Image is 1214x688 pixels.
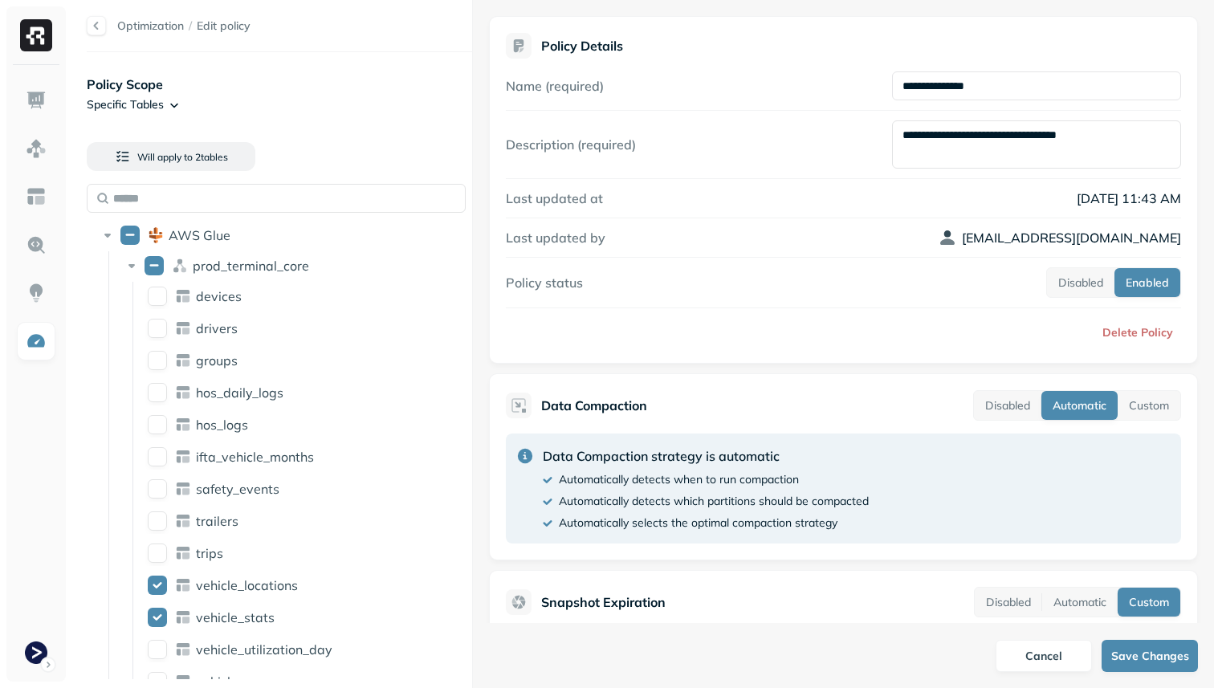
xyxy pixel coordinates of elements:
button: Custom [1118,588,1180,617]
img: Insights [26,283,47,303]
div: groupsgroups [141,348,483,373]
p: [DATE] 11:43 AM [892,189,1181,208]
button: Automatic [1042,588,1118,617]
p: AWS Glue [169,227,230,243]
button: ifta_vehicle_months [148,447,167,466]
div: hos_daily_logshos_daily_logs [141,380,483,405]
button: groups [148,351,167,370]
button: prod_terminal_core [145,256,164,275]
span: Will apply to [137,151,193,163]
p: vehicle_utilization_day [196,641,332,657]
div: vehicle_statsvehicle_stats [141,605,483,630]
nav: breadcrumb [117,18,251,34]
p: trips [196,545,223,561]
p: Data Compaction [541,396,647,415]
button: trips [148,543,167,563]
p: groups [196,352,238,368]
button: hos_daily_logs [148,383,167,402]
div: hos_logshos_logs [141,412,483,438]
label: Name (required) [506,78,604,94]
p: [EMAIL_ADDRESS][DOMAIN_NAME] [962,228,1181,247]
p: prod_terminal_core [193,258,309,274]
p: Automatically detects when to run compaction [559,472,799,487]
p: safety_events [196,481,279,497]
p: vehicle_stats [196,609,275,625]
p: devices [196,288,242,304]
button: Will apply to 2tables [87,142,255,171]
div: safety_eventssafety_events [141,476,483,502]
span: Edit policy [197,18,251,34]
button: Custom [1118,391,1180,420]
div: devicesdevices [141,283,483,309]
span: 2 table s [193,151,228,163]
p: hos_logs [196,417,248,433]
p: hos_daily_logs [196,385,283,401]
label: Policy status [506,275,583,291]
button: safety_events [148,479,167,499]
img: Assets [26,138,47,159]
p: Automatically selects the optimal compaction strategy [559,515,837,531]
div: tripstrips [141,540,483,566]
img: Ryft [20,19,52,51]
button: Cancel [996,640,1092,672]
button: Disabled [975,588,1042,617]
div: prod_terminal_coreprod_terminal_core [117,253,483,279]
img: Optimization [26,331,47,352]
img: Query Explorer [26,234,47,255]
button: vehicle_stats [148,608,167,627]
button: drivers [148,319,167,338]
button: Enabled [1114,268,1180,297]
p: Snapshot Expiration [541,592,666,612]
button: AWS Glue [120,226,140,245]
p: Data Compaction strategy is automatic [543,446,869,466]
div: driversdrivers [141,316,483,341]
p: ifta_vehicle_months [196,449,314,465]
img: Terminal [25,641,47,664]
label: Last updated at [506,190,603,206]
button: devices [148,287,167,306]
div: vehicle_locationsvehicle_locations [141,572,483,598]
p: Policy Details [541,38,623,54]
p: / [189,18,192,34]
button: Disabled [974,391,1041,420]
button: Save Changes [1102,640,1198,672]
p: vehicle_locations [196,577,298,593]
label: Description (required) [506,136,636,153]
button: hos_logs [148,415,167,434]
p: trailers [196,513,238,529]
a: Optimization [117,18,184,33]
p: Policy Scope [87,75,472,94]
div: ifta_vehicle_monthsifta_vehicle_months [141,444,483,470]
p: drivers [196,320,238,336]
p: Automatically detects which partitions should be compacted [559,494,869,509]
div: AWS GlueAWS Glue [93,222,482,248]
p: Specific Tables [87,97,164,112]
button: vehicle_locations [148,576,167,595]
button: Automatic [1041,391,1118,420]
img: Asset Explorer [26,186,47,207]
label: Last updated by [506,230,605,246]
button: Disabled [1047,268,1114,297]
div: vehicle_utilization_dayvehicle_utilization_day [141,637,483,662]
button: trailers [148,511,167,531]
img: Dashboard [26,90,47,111]
button: Delete Policy [1090,318,1181,347]
div: trailerstrailers [141,508,483,534]
button: vehicle_utilization_day [148,640,167,659]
